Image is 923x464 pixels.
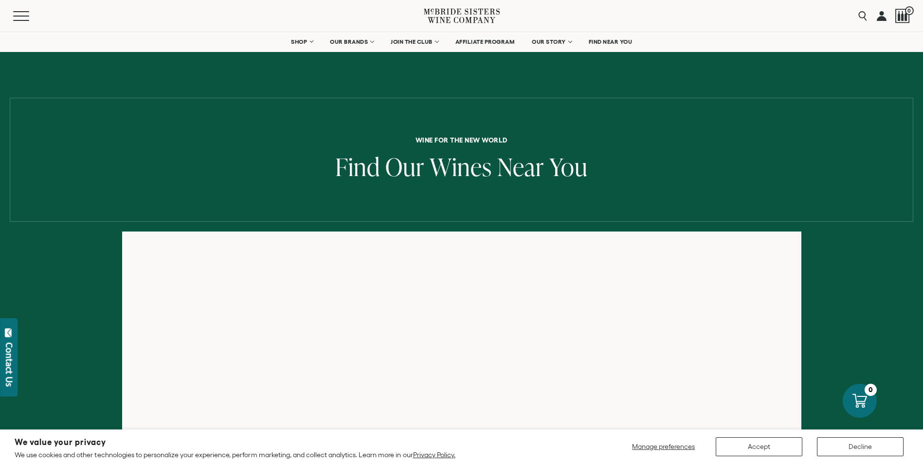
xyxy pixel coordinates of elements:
span: SHOP [291,38,308,45]
button: Mobile Menu Trigger [13,11,48,21]
a: Privacy Policy. [413,451,455,459]
div: Contact Us [4,342,14,387]
button: Accept [716,437,802,456]
span: FIND NEAR YOU [589,38,633,45]
span: Our [385,150,424,183]
span: You [549,150,588,183]
span: OUR BRANDS [330,38,368,45]
span: OUR STORY [532,38,566,45]
button: Decline [817,437,904,456]
span: 0 [905,6,914,15]
a: AFFILIATE PROGRAM [449,32,521,52]
a: JOIN THE CLUB [384,32,444,52]
span: Manage preferences [632,443,695,450]
a: OUR STORY [525,32,578,52]
span: Wines [430,150,492,183]
button: Manage preferences [626,437,701,456]
div: 0 [865,384,877,396]
span: AFFILIATE PROGRAM [455,38,515,45]
p: We use cookies and other technologies to personalize your experience, perform marketing, and coll... [15,450,455,459]
a: FIND NEAR YOU [582,32,639,52]
h2: We value your privacy [15,438,455,446]
a: OUR BRANDS [324,32,380,52]
span: Find [335,150,380,183]
span: JOIN THE CLUB [391,38,433,45]
span: Near [497,150,544,183]
a: SHOP [285,32,319,52]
